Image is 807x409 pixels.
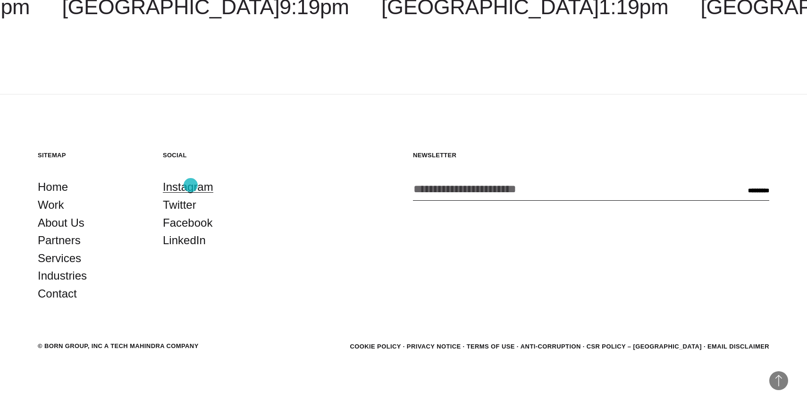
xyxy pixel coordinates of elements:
[163,231,206,249] a: LinkedIn
[467,343,515,350] a: Terms of Use
[587,343,702,350] a: CSR POLICY – [GEOGRAPHIC_DATA]
[350,343,401,350] a: Cookie Policy
[38,231,81,249] a: Partners
[163,178,213,196] a: Instagram
[38,214,84,232] a: About Us
[521,343,581,350] a: Anti-Corruption
[707,343,769,350] a: Email Disclaimer
[413,151,769,159] h5: Newsletter
[163,196,196,214] a: Twitter
[38,341,199,351] div: © BORN GROUP, INC A Tech Mahindra Company
[38,285,77,303] a: Contact
[38,196,64,214] a: Work
[38,178,68,196] a: Home
[407,343,461,350] a: Privacy Notice
[163,214,212,232] a: Facebook
[163,151,269,159] h5: Social
[769,371,788,390] button: Back to Top
[38,267,87,285] a: Industries
[38,151,144,159] h5: Sitemap
[38,249,81,267] a: Services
